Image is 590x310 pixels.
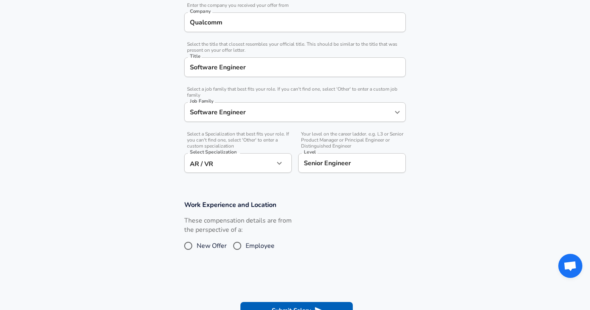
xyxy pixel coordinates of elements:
[392,107,403,118] button: Open
[304,150,316,154] label: Level
[188,16,402,28] input: Google
[190,54,200,59] label: Title
[184,153,274,173] div: AR / VR
[184,200,406,209] h3: Work Experience and Location
[184,86,406,98] span: Select a job family that best fits your role. If you can't find one, select 'Other' to enter a cu...
[190,150,236,154] label: Select Specialization
[188,61,402,73] input: Software Engineer
[298,131,406,149] span: Your level on the career ladder. e.g. L3 or Senior Product Manager or Principal Engineer or Disti...
[184,131,292,149] span: Select a Specialization that best fits your role. If you can't find one, select 'Other' to enter ...
[190,99,214,103] label: Job Family
[302,157,402,169] input: L3
[197,241,227,251] span: New Offer
[246,241,275,251] span: Employee
[188,106,390,118] input: Software Engineer
[558,254,582,278] div: Open chat
[184,216,292,235] label: These compensation details are from the perspective of a:
[190,9,211,14] label: Company
[184,41,406,53] span: Select the title that closest resembles your official title. This should be similar to the title ...
[184,2,406,8] span: Enter the company you received your offer from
